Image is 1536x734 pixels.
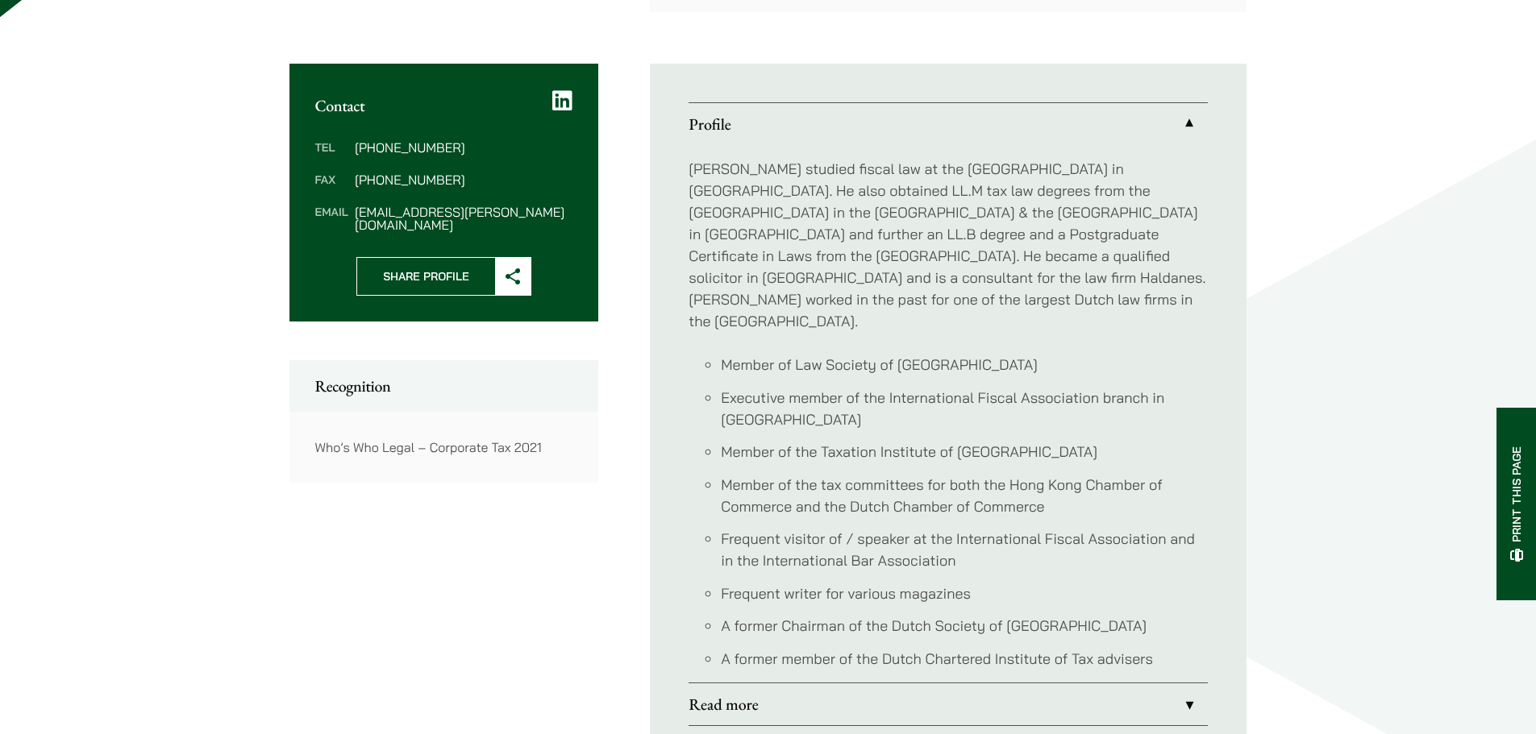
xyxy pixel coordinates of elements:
[355,141,572,154] dd: [PHONE_NUMBER]
[721,354,1208,375] li: Member of Law Society of [GEOGRAPHIC_DATA]
[721,441,1208,462] li: Member of the Taxation Institute of [GEOGRAPHIC_DATA]
[689,103,1208,145] a: Profile
[721,648,1208,670] li: A former member of the Dutch Chartered Institute of Tax advisers
[721,615,1208,637] li: A former Chairman of the Dutch Society of [GEOGRAPHIC_DATA]
[721,474,1208,517] li: Member of the tax committees for both the Hong Kong Chamber of Commerce and the Dutch Chamber of ...
[355,205,572,231] dd: [EMAIL_ADDRESS][PERSON_NAME][DOMAIN_NAME]
[721,583,1208,604] li: Frequent writer for various magazines
[315,376,573,396] h2: Recognition
[315,205,348,231] dt: Email
[721,387,1208,430] li: Executive member of the International Fiscal Association branch in [GEOGRAPHIC_DATA]
[689,145,1208,682] div: Profile
[355,173,572,186] dd: [PHONE_NUMBER]
[721,528,1208,571] li: Frequent visitor of / speaker at the International Fiscal Association and in the International Ba...
[315,141,348,173] dt: Tel
[356,257,531,296] button: Share Profile
[689,683,1208,725] a: Read more
[315,437,573,457] p: Who’s Who Legal – Corporate Tax 2021
[315,173,348,205] dt: Fax
[357,258,495,295] span: Share Profile
[315,96,573,115] h2: Contact
[552,89,572,112] a: LinkedIn
[689,158,1208,332] p: [PERSON_NAME] studied fiscal law at the [GEOGRAPHIC_DATA] in [GEOGRAPHIC_DATA]. He also obtained ...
